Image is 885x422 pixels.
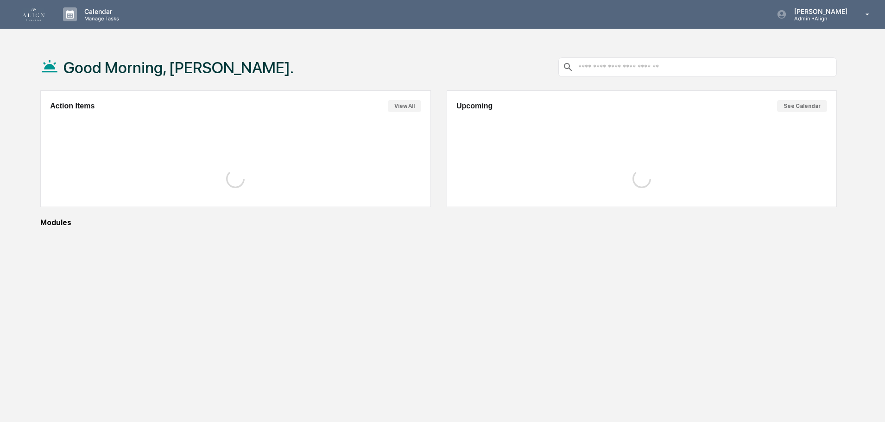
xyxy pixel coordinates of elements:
[787,15,852,22] p: Admin • Align
[77,15,124,22] p: Manage Tasks
[777,100,827,112] button: See Calendar
[40,218,837,227] div: Modules
[50,102,95,110] h2: Action Items
[63,58,294,77] h1: Good Morning, [PERSON_NAME].
[787,7,852,15] p: [PERSON_NAME]
[388,100,421,112] button: View All
[22,8,44,21] img: logo
[77,7,124,15] p: Calendar
[456,102,493,110] h2: Upcoming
